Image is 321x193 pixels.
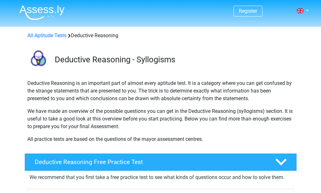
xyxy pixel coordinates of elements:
img: deductive reasoning [25,47,52,74]
a: Register [239,8,257,14]
p: All practice tests are based on the questions of the mayor assessment centres. [27,135,294,143]
a: Deductive Reasoning Free Practice Test [22,153,299,171]
div: Deductive Reasoning [25,32,297,39]
img: Assessly [19,5,65,20]
p: We recommend that you first take a free practice test to see what kinds of questions occur and ho... [30,174,292,181]
h3: Deductive Reasoning - Syllogisms [55,55,292,65]
p: Deductive Reasoning is an important part of almost every aptitude test. It is a category where yo... [27,79,294,102]
p: We have made an overview of the possible questions you can get in the Deductive Reasoning (syllog... [27,107,294,130]
a: All Aptitude Tests [27,32,66,38]
h4: Deductive Reasoning Free Practice Test [35,158,265,166]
